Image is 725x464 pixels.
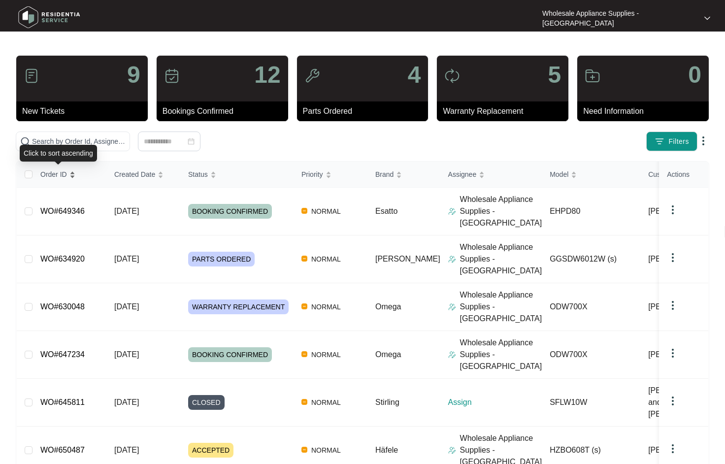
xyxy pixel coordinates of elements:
th: Created Date [106,162,180,188]
span: [DATE] [114,255,139,263]
span: [DATE] [114,398,139,406]
p: Assign [448,397,542,408]
input: Search by Order Id, Assignee Name, Customer Name, Brand and Model [32,136,126,147]
p: Parts Ordered [303,105,428,117]
td: GGSDW6012W (s) [542,235,640,283]
td: ODW700X [542,331,640,379]
span: NORMAL [307,301,345,313]
p: Need Information [583,105,709,117]
img: Assigner Icon [448,255,456,263]
img: Assigner Icon [448,446,456,454]
span: NORMAL [307,444,345,456]
span: Status [188,169,208,180]
p: Wholesale Appliance Supplies - [GEOGRAPHIC_DATA] [460,289,542,325]
img: dropdown arrow [667,395,679,407]
span: PARTS ORDERED [188,252,255,266]
span: NORMAL [307,253,345,265]
img: icon [585,68,600,84]
button: filter iconFilters [646,132,697,151]
span: Assignee [448,169,477,180]
img: dropdown arrow [697,135,709,147]
span: BOOKING CONFIRMED [188,347,272,362]
img: filter icon [655,136,664,146]
th: Model [542,162,640,188]
th: Order ID [33,162,106,188]
th: Brand [367,162,440,188]
img: Vercel Logo [301,399,307,405]
img: residentia service logo [15,2,84,32]
span: [DATE] [114,302,139,311]
img: dropdown arrow [667,347,679,359]
img: Assigner Icon [448,303,456,311]
span: Priority [301,169,323,180]
span: CLOSED [188,395,225,410]
span: Omega [375,350,401,359]
a: WO#645811 [40,398,85,406]
img: Vercel Logo [301,256,307,262]
a: WO#634920 [40,255,85,263]
p: Wholesale Appliance Supplies - [GEOGRAPHIC_DATA] [460,337,542,372]
span: [DATE] [114,350,139,359]
p: Wholesale Appliance Supplies - [GEOGRAPHIC_DATA] [542,8,695,28]
img: Assigner Icon [448,351,456,359]
p: Wholesale Appliance Supplies - [GEOGRAPHIC_DATA] [460,241,542,277]
span: [PERSON_NAME] [648,444,713,456]
p: Warranty Replacement [443,105,568,117]
img: Vercel Logo [301,351,307,357]
span: ACCEPTED [188,443,233,458]
img: dropdown arrow [667,299,679,311]
th: Assignee [440,162,542,188]
span: Customer Name [648,169,698,180]
p: 4 [408,63,421,87]
a: WO#650487 [40,446,85,454]
div: Click to sort ascending [20,145,97,162]
span: Filters [668,136,689,147]
span: Model [550,169,568,180]
img: dropdown arrow [704,16,710,21]
span: Created Date [114,169,155,180]
span: [PERSON_NAME] [648,253,713,265]
p: 12 [254,63,280,87]
span: WARRANTY REPLACEMENT [188,299,289,314]
a: WO#630048 [40,302,85,311]
img: dropdown arrow [667,252,679,264]
img: dropdown arrow [667,204,679,216]
img: Vercel Logo [301,208,307,214]
span: Omega [375,302,401,311]
span: [PERSON_NAME] [648,205,713,217]
span: Esatto [375,207,397,215]
span: [DATE] [114,446,139,454]
td: ODW700X [542,283,640,331]
a: WO#649346 [40,207,85,215]
span: NORMAL [307,349,345,361]
img: Assigner Icon [448,207,456,215]
span: [PERSON_NAME] [375,255,440,263]
a: WO#647234 [40,350,85,359]
img: dropdown arrow [667,443,679,455]
span: Stirling [375,398,399,406]
p: 9 [127,63,140,87]
img: search-icon [20,136,30,146]
img: icon [304,68,320,84]
p: 5 [548,63,561,87]
img: icon [164,68,180,84]
th: Priority [294,162,367,188]
p: 0 [688,63,701,87]
span: Order ID [40,169,67,180]
span: [DATE] [114,207,139,215]
td: SFLW10W [542,379,640,427]
img: icon [444,68,460,84]
span: [PERSON_NAME] [648,349,713,361]
p: New Tickets [22,105,148,117]
span: NORMAL [307,205,345,217]
span: Häfele [375,446,398,454]
p: Bookings Confirmed [163,105,288,117]
th: Actions [659,162,708,188]
img: icon [24,68,39,84]
img: Vercel Logo [301,303,307,309]
span: [PERSON_NAME] [648,301,713,313]
span: Brand [375,169,394,180]
td: EHPD80 [542,188,640,235]
span: NORMAL [307,397,345,408]
th: Status [180,162,294,188]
